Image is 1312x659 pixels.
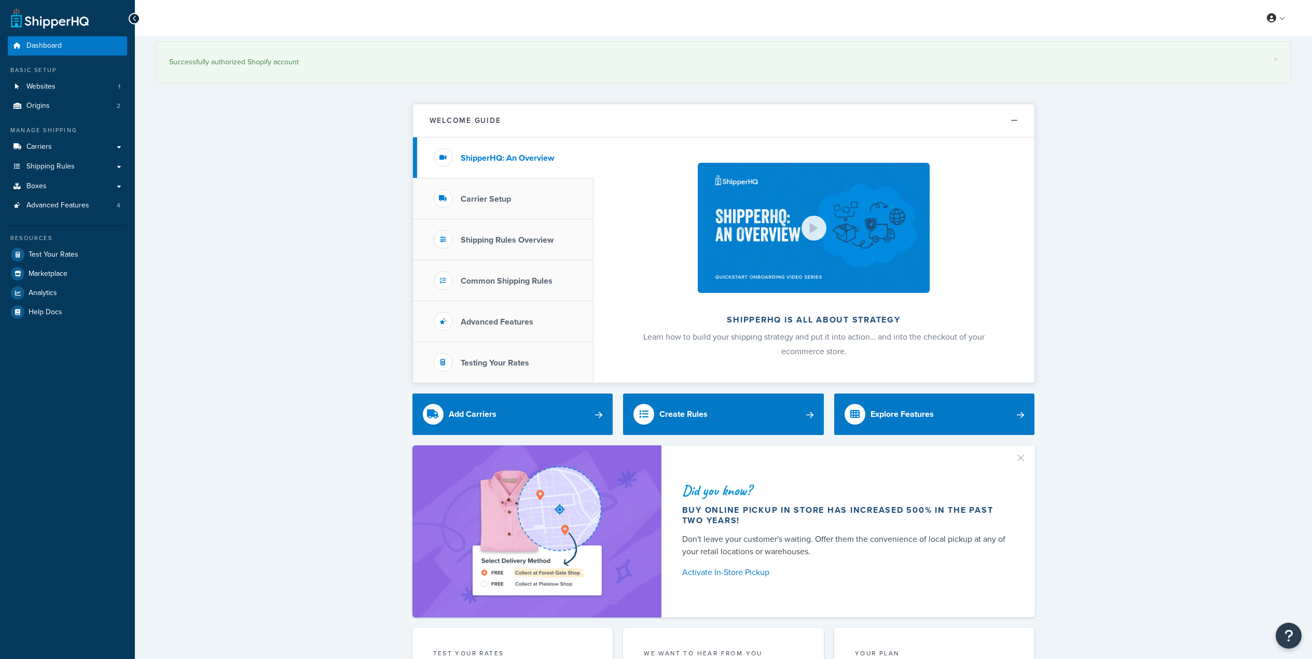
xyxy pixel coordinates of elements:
a: Origins2 [8,96,127,116]
a: Advanced Features4 [8,196,127,215]
span: Origins [26,102,50,110]
h3: Common Shipping Rules [461,276,553,286]
li: Origins [8,96,127,116]
a: Activate In-Store Pickup [682,565,1010,580]
h3: Shipping Rules Overview [461,235,554,245]
img: ShipperHQ is all about strategy [698,163,929,293]
span: Analytics [29,289,57,298]
a: Shipping Rules [8,157,127,176]
a: Test Your Rates [8,245,127,264]
li: Advanced Features [8,196,127,215]
div: Successfully authorized Shopify account [169,55,1278,69]
span: 4 [117,201,120,210]
span: Dashboard [26,41,62,50]
span: Learn how to build your shipping strategy and put it into action… and into the checkout of your e... [643,331,985,357]
button: Welcome Guide [413,104,1034,137]
span: Advanced Features [26,201,89,210]
span: Carriers [26,143,52,151]
a: × [1274,55,1278,63]
a: Create Rules [623,394,824,435]
span: Boxes [26,182,47,191]
div: Buy online pickup in store has increased 500% in the past two years! [682,505,1010,526]
a: Help Docs [8,303,127,321]
span: 2 [117,102,120,110]
button: Open Resource Center [1276,623,1302,649]
img: ad-shirt-map-b0359fc47e01cab431d101c4b569394f6a03f54285957d908178d52f29eb9668.png [443,461,631,602]
h2: Welcome Guide [430,117,501,124]
div: Add Carriers [449,407,496,422]
div: Don't leave your customer's waiting. Offer them the convenience of local pickup at any of your re... [682,533,1010,558]
h2: ShipperHQ is all about strategy [621,315,1007,325]
div: Did you know? [682,483,1010,498]
a: Explore Features [834,394,1035,435]
a: Dashboard [8,36,127,55]
p: we want to hear from you [644,649,803,658]
span: 1 [118,82,120,91]
a: Analytics [8,284,127,302]
li: Websites [8,77,127,96]
a: Carriers [8,137,127,157]
div: Manage Shipping [8,126,127,135]
span: Marketplace [29,270,67,278]
div: Basic Setup [8,66,127,75]
h3: Advanced Features [461,317,533,327]
h3: ShipperHQ: An Overview [461,153,554,163]
span: Websites [26,82,56,91]
span: Test Your Rates [29,250,78,259]
div: Resources [8,234,127,243]
div: Explore Features [871,407,934,422]
a: Boxes [8,177,127,196]
span: Shipping Rules [26,162,75,171]
h3: Testing Your Rates [461,358,529,368]
span: Help Docs [29,308,62,317]
h3: Carrier Setup [461,194,511,204]
div: Create Rules [659,407,708,422]
a: Websites1 [8,77,127,96]
a: Marketplace [8,264,127,283]
a: Add Carriers [412,394,613,435]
